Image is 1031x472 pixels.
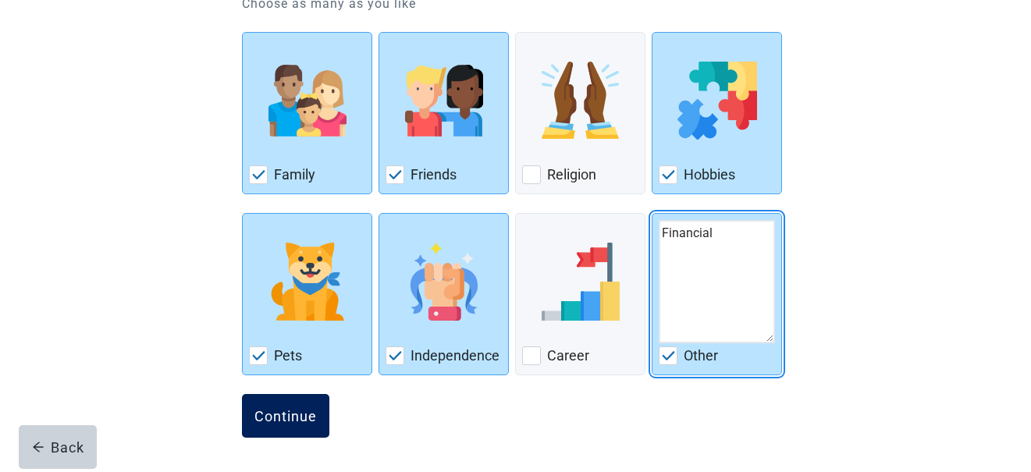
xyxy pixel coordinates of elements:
label: Hobbies [684,165,735,184]
label: Other [684,346,718,365]
span: arrow-left [32,441,44,453]
div: Continue [254,408,317,424]
label: Family [274,165,315,184]
div: Pets, checkbox, checked [242,213,372,375]
label: Friends [411,165,457,184]
button: arrow-leftBack [19,425,97,469]
label: Pets [274,346,302,365]
div: Friends, checkbox, checked [379,32,509,194]
div: Family, checkbox, checked [242,32,372,194]
button: Continue [242,394,329,438]
div: Career, checkbox, not checked [515,213,645,375]
div: Hobbies, checkbox, checked [652,32,782,194]
label: Independence [411,346,500,365]
label: Religion [547,165,596,184]
div: Back [32,439,84,455]
div: Other, checkbox, checked [652,213,782,375]
textarea: Specify your other option [659,220,775,343]
div: Religion, checkbox, not checked [515,32,645,194]
div: Independence, checkbox, checked [379,213,509,375]
label: Career [547,346,589,365]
